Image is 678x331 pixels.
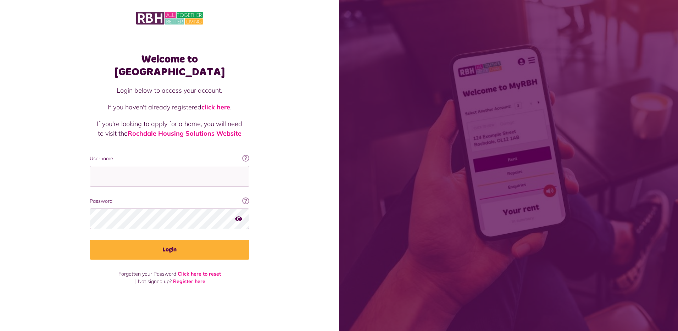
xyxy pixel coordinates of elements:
[118,271,176,277] span: Forgotten your Password
[178,271,221,277] a: Click here to reset
[90,53,249,78] h1: Welcome to [GEOGRAPHIC_DATA]
[138,278,172,284] span: Not signed up?
[90,240,249,260] button: Login
[97,119,242,138] p: If you're looking to apply for a home, you will need to visit the
[173,278,205,284] a: Register here
[136,11,203,26] img: MyRBH
[201,103,230,111] a: click here
[90,155,249,162] label: Username
[97,102,242,112] p: If you haven't already registered .
[128,129,241,137] a: Rochdale Housing Solutions Website
[97,86,242,95] p: Login below to access your account.
[90,197,249,205] label: Password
